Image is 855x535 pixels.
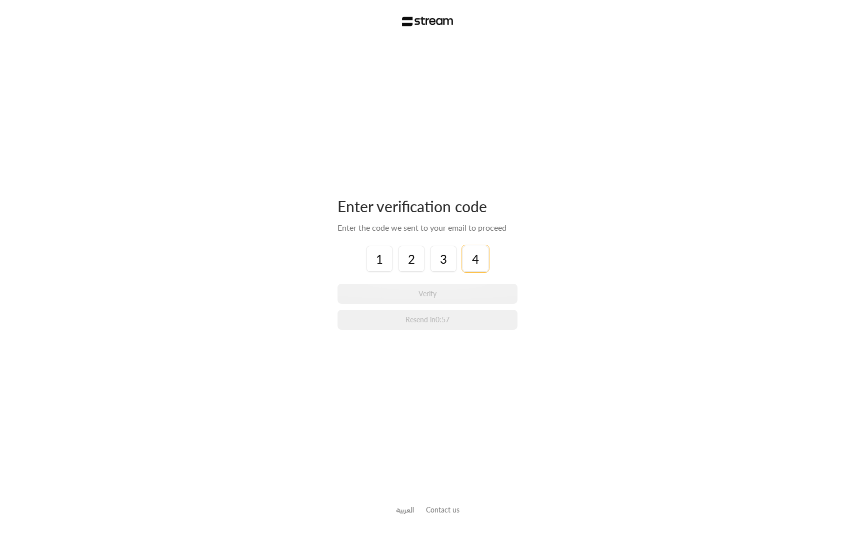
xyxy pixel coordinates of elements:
a: العربية [396,500,414,519]
button: Contact us [426,504,459,515]
a: Contact us [426,505,459,514]
div: Enter the code we sent to your email to proceed [337,222,517,234]
img: Stream Logo [402,17,453,27]
div: Enter verification code [337,197,517,216]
